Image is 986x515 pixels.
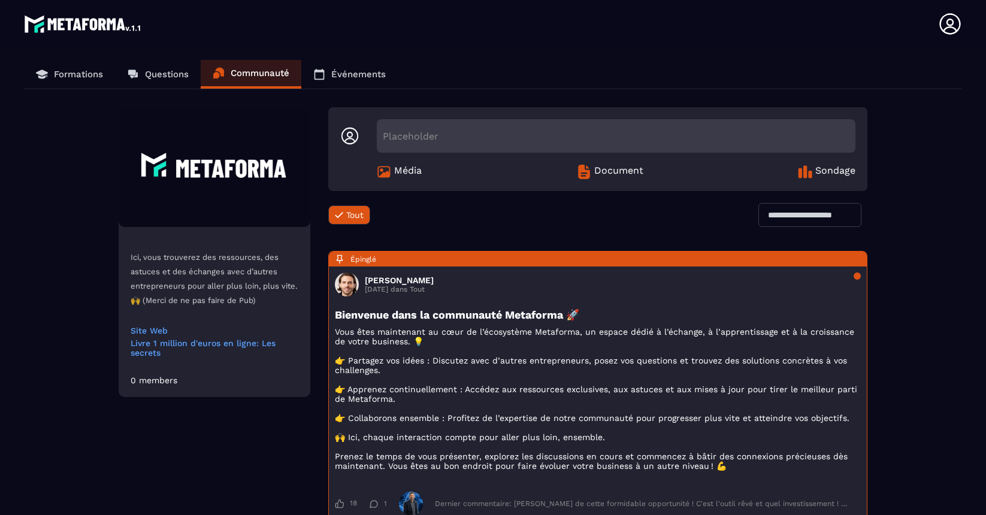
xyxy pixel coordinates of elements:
span: Sondage [815,165,855,179]
span: 18 [350,499,357,508]
span: Document [594,165,643,179]
span: Média [394,165,422,179]
span: Tout [346,210,364,220]
h3: [PERSON_NAME] [365,275,434,285]
p: Ici, vous trouverez des ressources, des astuces et des échanges avec d’autres entrepreneurs pour ... [131,250,298,308]
p: Formations [54,69,103,80]
span: 1 [384,499,387,508]
p: Communauté [231,68,289,78]
img: Community background [119,107,310,227]
p: Événements [331,69,386,80]
a: Communauté [201,60,301,89]
a: Formations [24,60,115,89]
h3: Bienvenue dans la communauté Metaforma 🚀 [335,308,861,321]
div: Placeholder [377,119,855,153]
a: Site Web [131,326,298,335]
div: 0 members [131,375,177,385]
p: [DATE] dans Tout [365,285,434,293]
a: Questions [115,60,201,89]
div: Dernier commentaire: [PERSON_NAME] de cette formidable opportunité ! C'est l'outil rêvé et quel i... [435,499,849,508]
a: Livre 1 million d'euros en ligne: Les secrets [131,338,298,358]
p: Vous êtes maintenant au cœur de l’écosystème Metaforma, un espace dédié à l’échange, à l’apprenti... [335,327,861,471]
img: logo [24,12,143,36]
p: Questions [145,69,189,80]
span: Épinglé [350,255,376,263]
a: Événements [301,60,398,89]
